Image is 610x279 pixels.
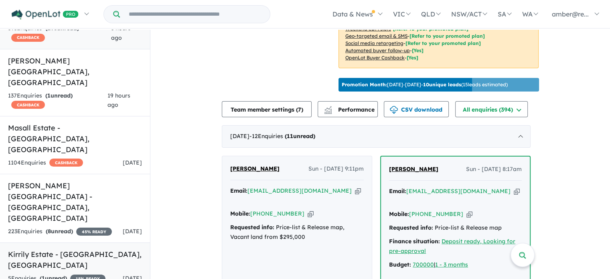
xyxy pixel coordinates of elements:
[11,101,45,109] span: CASHBACK
[384,101,449,117] button: CSV download
[389,165,438,174] a: [PERSON_NAME]
[46,228,73,235] strong: ( unread)
[423,81,461,88] b: 10 unique leads
[389,238,440,245] strong: Finance situation:
[345,55,405,61] u: OpenLot Buyer Cashback
[552,10,589,18] span: amber@re...
[8,24,111,43] div: 393 Enquir ies
[285,132,315,140] strong: ( unread)
[466,165,522,174] span: Sun - [DATE] 8:17am
[122,6,268,23] input: Try estate name, suburb, builder or developer
[45,92,73,99] strong: ( unread)
[48,228,51,235] span: 8
[8,249,142,271] h5: Kirrily Estate - [GEOGRAPHIC_DATA] , [GEOGRAPHIC_DATA]
[49,159,83,167] span: CASHBACK
[8,122,142,155] h5: Masall Estate - [GEOGRAPHIC_DATA] , [GEOGRAPHIC_DATA]
[514,187,520,196] button: Copy
[389,261,411,268] strong: Budget:
[308,210,314,218] button: Copy
[8,91,107,110] div: 137 Enquir ies
[389,223,522,233] div: Price-list & Release map
[389,165,438,173] span: [PERSON_NAME]
[355,187,361,195] button: Copy
[389,238,515,255] a: Deposit ready, Looking for pre-approval
[250,210,304,217] a: [PHONE_NUMBER]
[287,132,293,140] span: 11
[342,81,508,88] p: [DATE] - [DATE] - ( 15 leads estimated)
[8,55,142,88] h5: [PERSON_NAME][GEOGRAPHIC_DATA] , [GEOGRAPHIC_DATA]
[455,101,528,117] button: All enquiries (394)
[230,164,280,174] a: [PERSON_NAME]
[389,224,433,231] strong: Requested info:
[407,55,418,61] span: [Yes]
[409,210,463,218] a: [PHONE_NUMBER]
[405,40,481,46] span: [Refer to your promoted plan]
[47,92,51,99] span: 1
[308,164,364,174] span: Sun - [DATE] 9:11pm
[412,47,424,53] span: [Yes]
[413,261,434,268] a: 700000
[389,210,409,218] strong: Mobile:
[111,24,131,41] span: 3 hours ago
[342,81,387,88] b: Promotion Month:
[298,106,301,113] span: 7
[230,223,364,242] div: Price-list & Release map, Vacant land from $295,000
[318,101,378,117] button: Performance
[8,158,83,168] div: 1104 Enquir ies
[324,109,332,114] img: bar-chart.svg
[247,187,352,194] a: [EMAIL_ADDRESS][DOMAIN_NAME]
[324,106,332,110] img: line-chart.svg
[435,261,468,268] a: 1 - 3 months
[230,210,250,217] strong: Mobile:
[390,106,398,114] img: download icon
[8,227,112,236] div: 223 Enquir ies
[466,210,472,218] button: Copy
[8,180,142,224] h5: [PERSON_NAME][GEOGRAPHIC_DATA] - [GEOGRAPHIC_DATA] , [GEOGRAPHIC_DATA]
[11,34,45,42] span: CASHBACK
[409,33,485,39] span: [Refer to your promoted plan]
[230,187,247,194] strong: Email:
[345,40,403,46] u: Social media retargeting
[389,260,522,270] div: |
[325,106,375,113] span: Performance
[345,47,410,53] u: Automated buyer follow-up
[230,165,280,172] span: [PERSON_NAME]
[12,10,79,20] img: Openlot PRO Logo White
[107,92,130,109] span: 19 hours ago
[76,228,112,236] span: 45 % READY
[230,224,274,231] strong: Requested info:
[345,33,407,39] u: Geo-targeted email & SMS
[222,125,531,148] div: [DATE]
[123,228,142,235] span: [DATE]
[249,132,315,140] span: - 12 Enquir ies
[389,187,406,195] strong: Email:
[406,187,511,195] a: [EMAIL_ADDRESS][DOMAIN_NAME]
[222,101,312,117] button: Team member settings (7)
[123,159,142,166] span: [DATE]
